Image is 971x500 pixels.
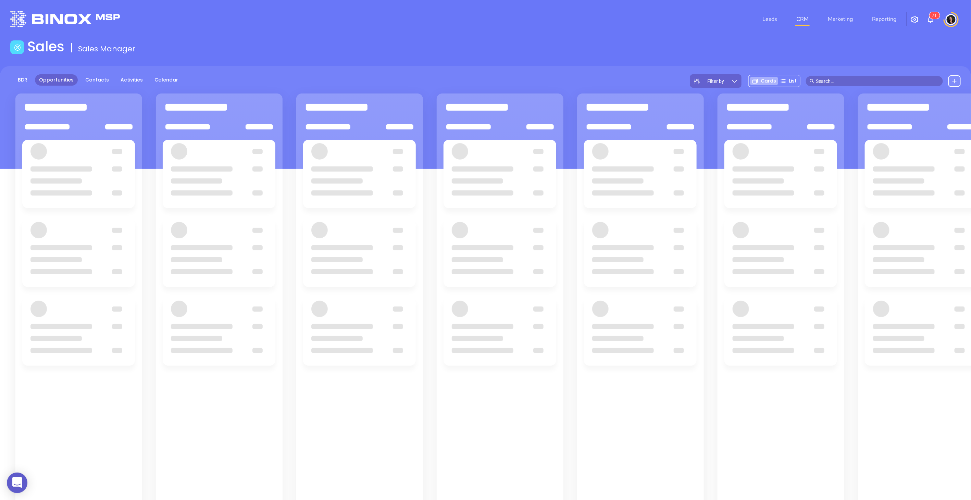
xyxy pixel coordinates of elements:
[926,15,935,24] img: iconNotification
[946,14,957,25] img: user
[935,13,937,18] span: 1
[778,77,799,85] div: List
[816,77,939,85] input: Search…
[14,74,32,86] a: BDR
[930,12,940,19] sup: 71
[116,74,147,86] a: Activities
[708,79,724,84] span: Filter by
[810,79,814,84] span: search
[35,74,78,86] a: Opportunities
[150,74,182,86] a: Calendar
[825,12,856,26] a: Marketing
[794,12,811,26] a: CRM
[27,38,64,55] h1: Sales
[78,43,135,54] span: Sales Manager
[760,12,780,26] a: Leads
[869,12,899,26] a: Reporting
[81,74,113,86] a: Contacts
[911,15,919,24] img: iconSetting
[932,13,935,18] span: 7
[750,77,778,85] div: Cards
[10,11,120,27] img: logo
